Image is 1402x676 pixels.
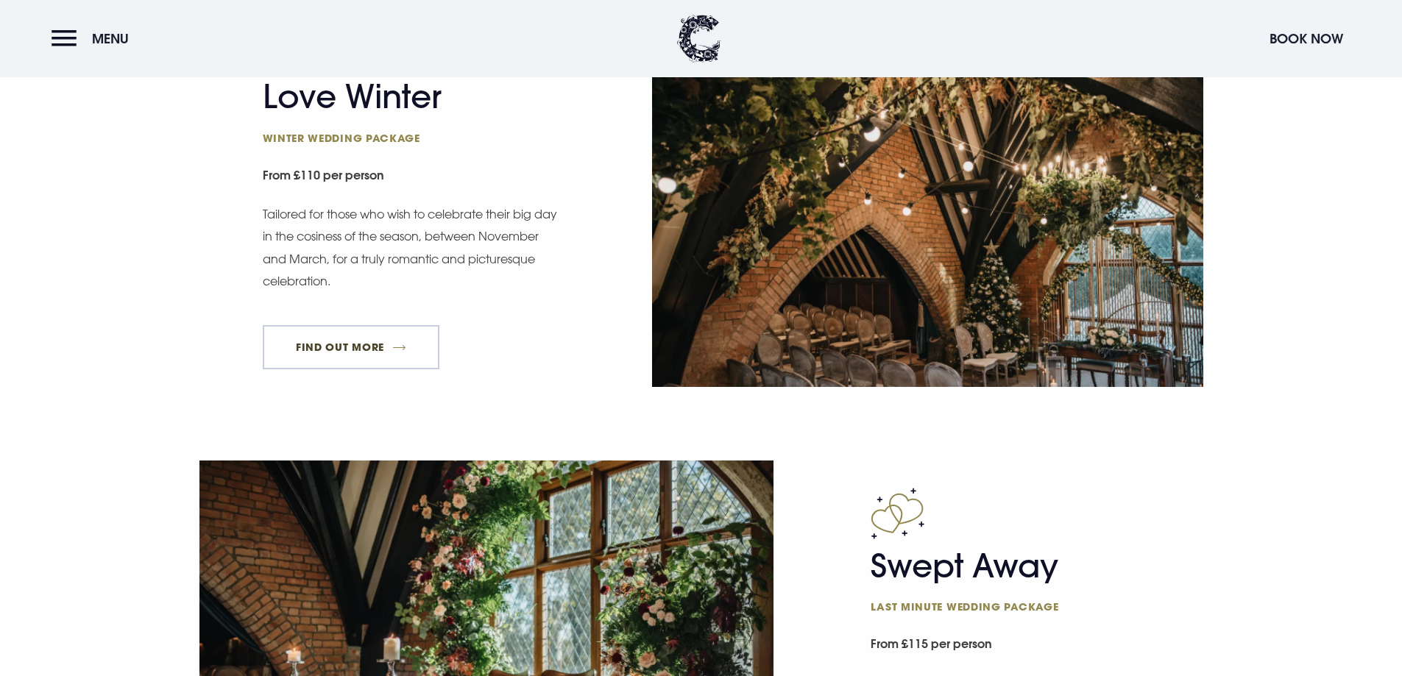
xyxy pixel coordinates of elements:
span: Winter wedding package [263,131,550,145]
img: Clandeboye Lodge [677,15,721,63]
h2: Swept Away [871,547,1158,614]
p: Tailored for those who wish to celebrate their big day in the cosiness of the season, between Nov... [263,203,564,293]
span: Menu [92,30,129,47]
button: Book Now [1262,23,1350,54]
img: Block icon [871,488,924,539]
small: From £115 per person [871,629,1203,662]
small: From £110 per person [263,160,571,193]
a: FIND OUT MORE [263,325,440,369]
img: Ceremony set up at a Wedding Venue Northern Ireland [652,20,1203,387]
h2: Love Winter [263,77,550,145]
button: Menu [52,23,136,54]
span: Last minute wedding package [871,599,1158,613]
